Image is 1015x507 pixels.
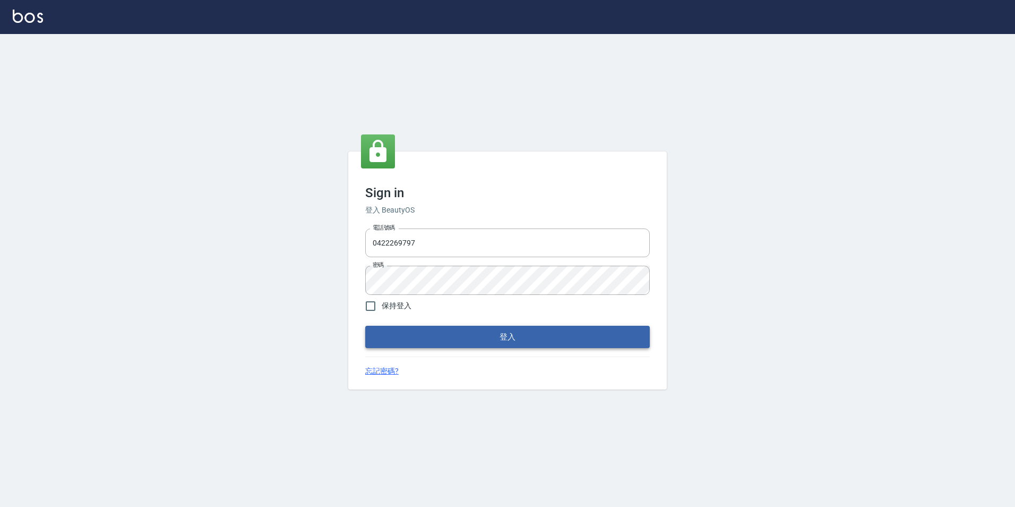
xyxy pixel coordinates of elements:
h3: Sign in [365,185,650,200]
h6: 登入 BeautyOS [365,205,650,216]
img: Logo [13,10,43,23]
span: 保持登入 [382,300,411,311]
a: 忘記密碼? [365,366,399,377]
button: 登入 [365,326,650,348]
label: 密碼 [373,261,384,269]
label: 電話號碼 [373,224,395,232]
